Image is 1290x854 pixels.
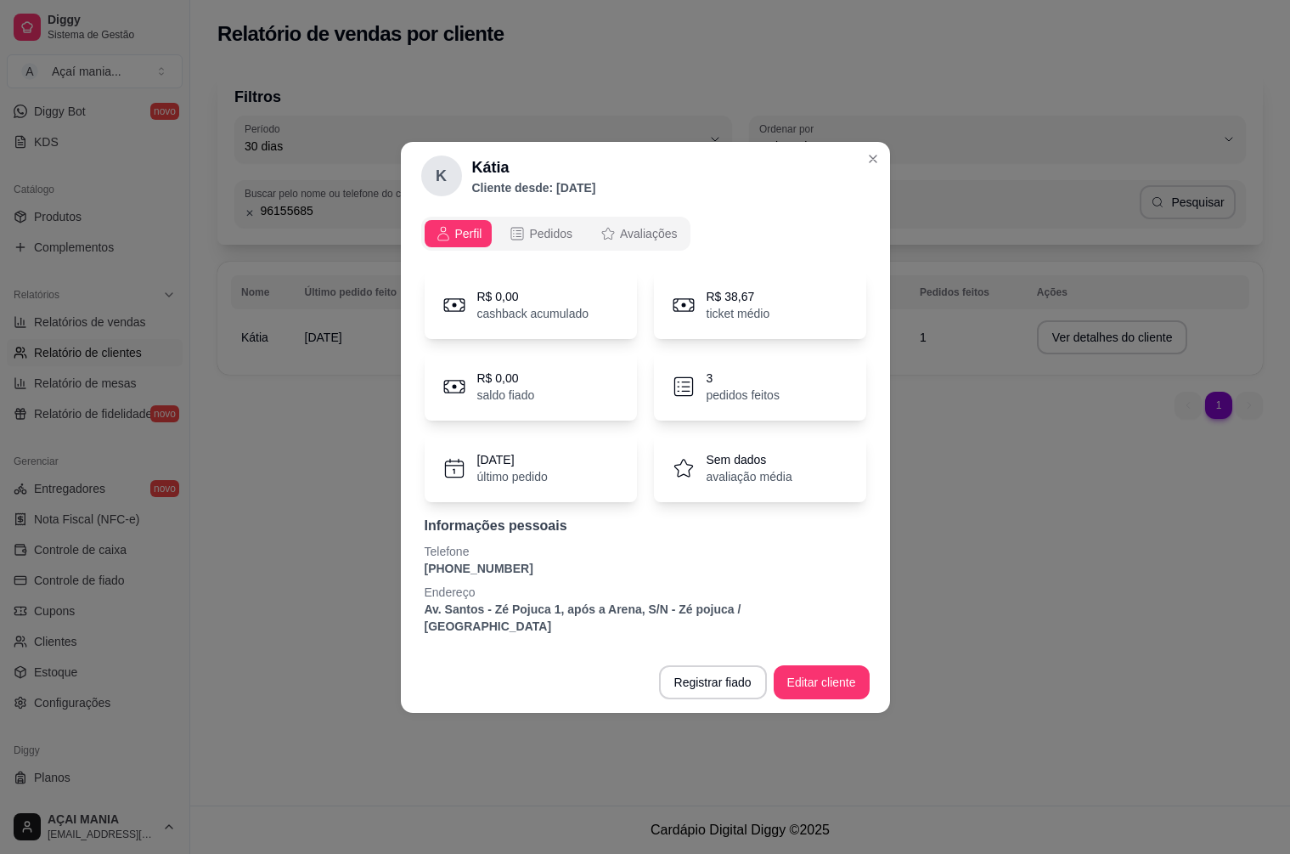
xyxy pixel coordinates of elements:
div: K [421,156,462,196]
p: Cliente desde: [DATE] [472,179,596,196]
p: saldo fiado [477,387,535,404]
p: Endereço [425,584,866,601]
button: Close [859,145,887,172]
span: Perfil [455,225,482,242]
p: ticket médio [707,305,770,322]
p: último pedido [477,468,548,485]
p: R$ 38,67 [707,288,770,305]
p: cashback acumulado [477,305,589,322]
p: 3 [707,370,780,387]
div: opções [421,217,691,251]
h2: Kátia [472,156,596,179]
p: [PHONE_NUMBER] [425,560,866,577]
div: opções [421,217,870,251]
span: Pedidos [529,225,572,242]
button: Editar cliente [774,665,870,699]
p: Av. Santos - Zé Pojuca 1, após a Arena, S/N - Zé pojuca / [GEOGRAPHIC_DATA] [425,601,866,635]
p: Sem dados [707,451,792,468]
p: [DATE] [477,451,548,468]
p: R$ 0,00 [477,370,535,387]
button: Registrar fiado [659,665,767,699]
p: Telefone [425,543,866,560]
p: R$ 0,00 [477,288,589,305]
span: Avaliações [620,225,677,242]
p: pedidos feitos [707,387,780,404]
p: Informações pessoais [425,516,866,536]
p: avaliação média [707,468,792,485]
